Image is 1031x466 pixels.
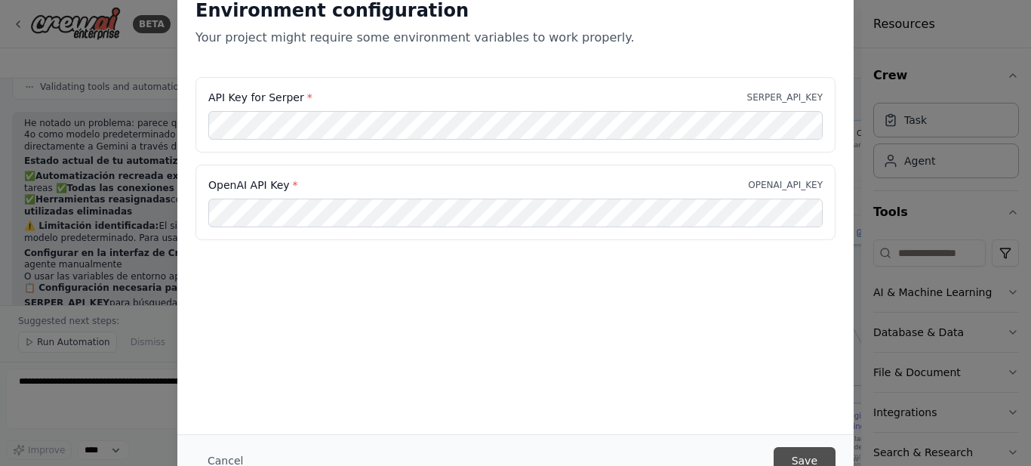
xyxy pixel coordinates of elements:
p: Your project might require some environment variables to work properly. [195,29,836,47]
label: API Key for Serper [208,90,312,105]
p: SERPER_API_KEY [747,91,823,103]
p: OPENAI_API_KEY [748,179,823,191]
label: OpenAI API Key [208,177,298,193]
